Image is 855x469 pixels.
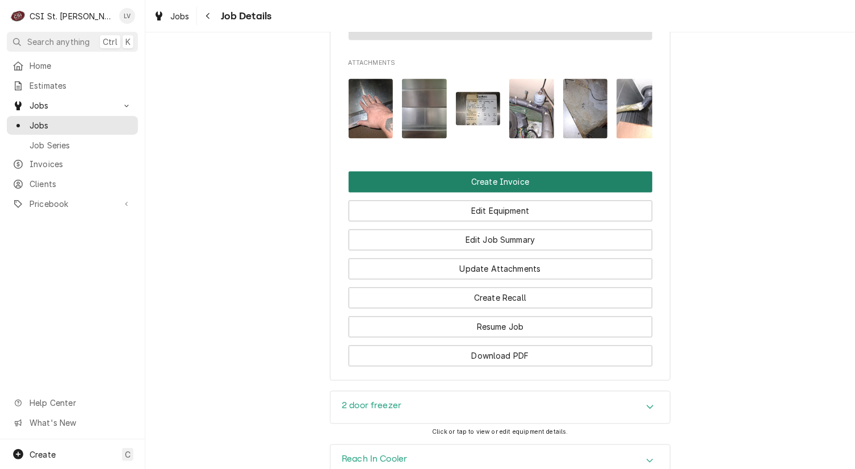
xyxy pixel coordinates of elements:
img: hMTPE81Qwmqumst61xef [456,92,501,126]
a: Go to Pricebook [7,194,138,213]
div: Button Group Row [349,193,652,222]
span: Search anything [27,36,90,48]
div: LV [119,8,135,24]
div: Button Group Row [349,172,652,193]
button: Accordion Details Expand Trigger [330,392,670,424]
div: 2 door freezer [330,391,670,424]
div: CSI St. Louis's Avatar [10,8,26,24]
a: Clients [7,175,138,193]
span: Attachments [349,70,652,148]
img: 3PF1sBf7Tiyt90Q9AWbX [509,79,554,139]
a: Estimates [7,76,138,95]
div: Lisa Vestal's Avatar [119,8,135,24]
div: CSI St. [PERSON_NAME] [30,10,113,22]
span: Clients [30,178,132,190]
div: Button Group [349,172,652,367]
img: bCnIwbFbSHqOzWrdIDLA [563,79,608,139]
button: Search anythingCtrlK [7,32,138,52]
button: Navigate back [199,7,217,25]
a: Jobs [7,116,138,135]
h3: Reach In Cooler [342,454,407,465]
div: Attachments [349,59,652,148]
div: Button Group Row [349,280,652,309]
span: Home [30,60,132,72]
div: Button Group Row [349,251,652,280]
span: Jobs [30,99,115,111]
button: Resume Job [349,317,652,338]
span: Ctrl [103,36,118,48]
button: Create Recall [349,288,652,309]
button: Edit Equipment [349,201,652,222]
span: Jobs [170,10,190,22]
a: Jobs [149,7,194,26]
span: Attachments [349,59,652,68]
img: nt8hDhWSw6Z8FzAYocb4 [617,79,661,139]
button: Download PDF [349,346,652,367]
div: C [10,8,26,24]
span: C [125,449,131,460]
span: Click or tap to view or edit equipment details. [432,429,568,436]
span: Jobs [30,119,132,131]
span: Job Details [217,9,272,24]
a: Go to Help Center [7,393,138,412]
span: Estimates [30,80,132,92]
a: Go to Jobs [7,96,138,115]
div: Button Group Row [349,222,652,251]
span: K [125,36,131,48]
a: Invoices [7,155,138,173]
span: Invoices [30,158,132,170]
span: Create [30,450,56,459]
button: Create Invoice [349,172,652,193]
span: What's New [30,417,131,429]
img: k5LuoJptSJOblpu4SRGL [349,79,393,139]
span: Job Series [30,139,132,151]
button: Update Attachments [349,259,652,280]
span: Help Center [30,397,131,409]
div: Button Group Row [349,338,652,367]
img: 9zaoK5JFQZCsNx4r7AzF [402,79,447,139]
a: Job Series [7,136,138,155]
h3: 2 door freezer [342,401,401,412]
div: Accordion Header [330,392,670,424]
a: Go to What's New [7,413,138,432]
div: Button Group Row [349,309,652,338]
span: Pricebook [30,198,115,210]
button: Edit Job Summary [349,230,652,251]
a: Home [7,56,138,75]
